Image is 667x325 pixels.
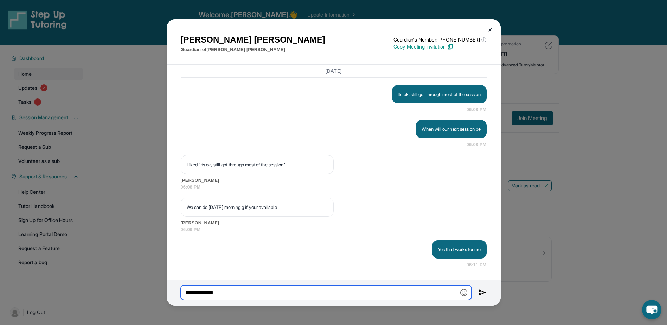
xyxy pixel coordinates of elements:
[460,289,467,296] img: Emoji
[181,219,487,227] span: [PERSON_NAME]
[187,161,328,168] p: Liked “Its ok, still got through most of the session”
[181,46,325,53] p: Guardian of [PERSON_NAME] [PERSON_NAME]
[467,141,487,148] span: 06:08 PM
[181,226,487,233] span: 06:09 PM
[181,184,487,191] span: 06:08 PM
[467,261,487,268] span: 06:11 PM
[481,36,486,43] span: ⓘ
[487,27,493,33] img: Close Icon
[393,36,486,43] p: Guardian's Number: [PHONE_NUMBER]
[642,300,661,319] button: chat-button
[393,43,486,50] p: Copy Meeting Invitation
[467,106,487,113] span: 06:08 PM
[181,68,487,75] h3: [DATE]
[187,204,328,211] p: We can do [DATE] morning g if your available
[438,246,481,253] p: Yes that works for me
[479,288,487,297] img: Send icon
[422,126,481,133] p: When will our next session be
[398,91,481,98] p: Its ok, still got through most of the session
[447,44,454,50] img: Copy Icon
[181,33,325,46] h1: [PERSON_NAME] [PERSON_NAME]
[181,177,487,184] span: [PERSON_NAME]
